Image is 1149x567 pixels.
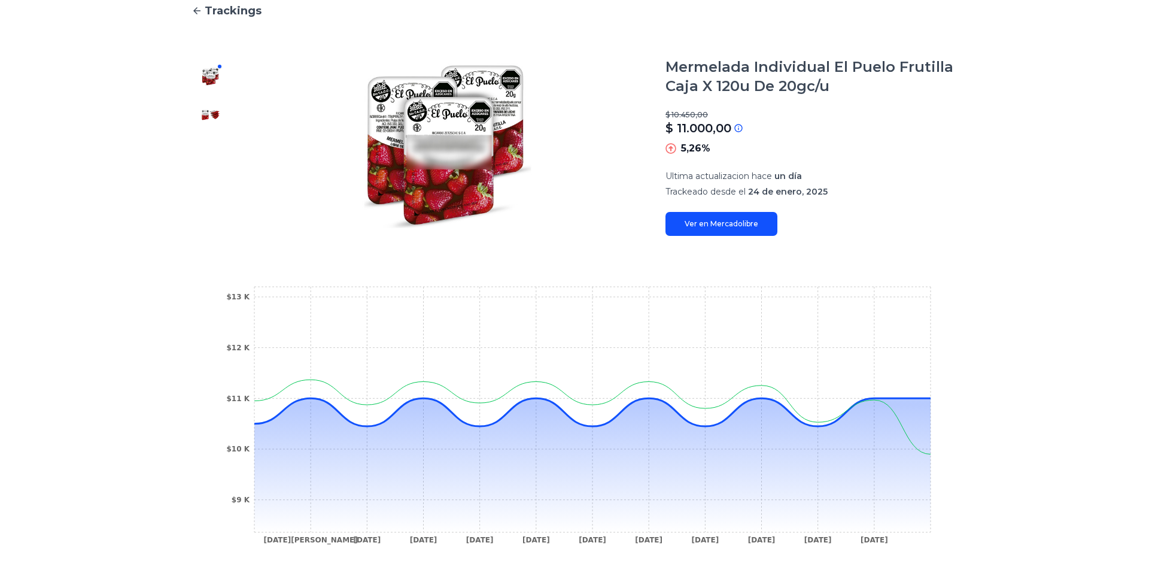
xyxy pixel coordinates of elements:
[681,141,710,156] p: 5,26%
[774,171,802,181] span: un día
[264,536,358,545] tspan: [DATE][PERSON_NAME]
[861,536,888,544] tspan: [DATE]
[226,344,250,352] tspan: $12 K
[635,536,662,544] tspan: [DATE]
[748,186,828,197] span: 24 de enero, 2025
[226,395,250,403] tspan: $11 K
[232,496,250,504] tspan: $9 K
[353,536,381,544] tspan: [DATE]
[665,57,957,96] h1: Mermelada Individual El Puelo Frutilla Caja X 120u De 20gc/u
[579,536,606,544] tspan: [DATE]
[226,445,250,453] tspan: $10 K
[665,120,731,137] p: $ 11.000,00
[191,2,957,19] a: Trackings
[665,212,777,236] a: Ver en Mercadolibre
[665,171,772,181] span: Ultima actualizacion hace
[410,536,437,544] tspan: [DATE]
[804,536,832,544] tspan: [DATE]
[205,2,262,19] span: Trackings
[201,67,220,86] img: Mermelada Individual El Puelo Frutilla Caja X 120u De 20gc/u
[254,57,642,236] img: Mermelada Individual El Puelo Frutilla Caja X 120u De 20gc/u
[748,536,776,544] tspan: [DATE]
[665,110,957,120] p: $ 10.450,00
[226,293,250,301] tspan: $13 K
[201,105,220,125] img: Mermelada Individual El Puelo Frutilla Caja X 120u De 20gc/u
[691,536,719,544] tspan: [DATE]
[522,536,550,544] tspan: [DATE]
[466,536,494,544] tspan: [DATE]
[665,186,746,197] span: Trackeado desde el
